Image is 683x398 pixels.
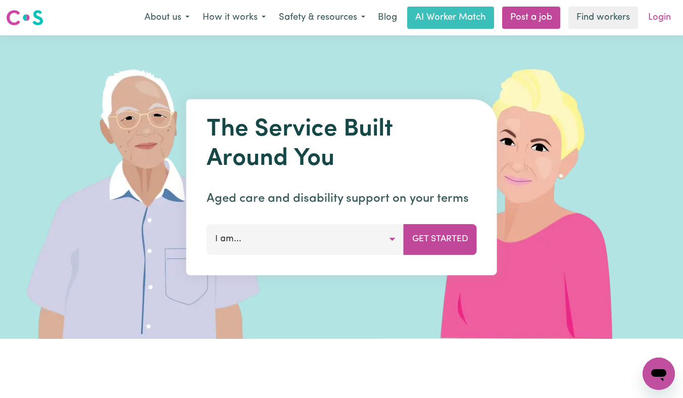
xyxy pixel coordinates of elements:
[407,7,494,29] a: AI Worker Match
[404,224,477,254] button: Get Started
[6,6,43,29] a: Careseekers logo
[568,7,638,29] a: Find workers
[138,7,196,28] button: About us
[272,7,372,28] button: Safety & resources
[372,7,403,29] a: Blog
[6,9,43,27] img: Careseekers logo
[642,7,677,29] a: Login
[207,224,404,254] button: I am...
[207,190,477,208] p: Aged care and disability support on your terms
[643,358,675,390] iframe: Button to launch messaging window
[207,115,477,173] h1: The Service Built Around You
[196,7,272,28] button: How it works
[502,7,560,29] a: Post a job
